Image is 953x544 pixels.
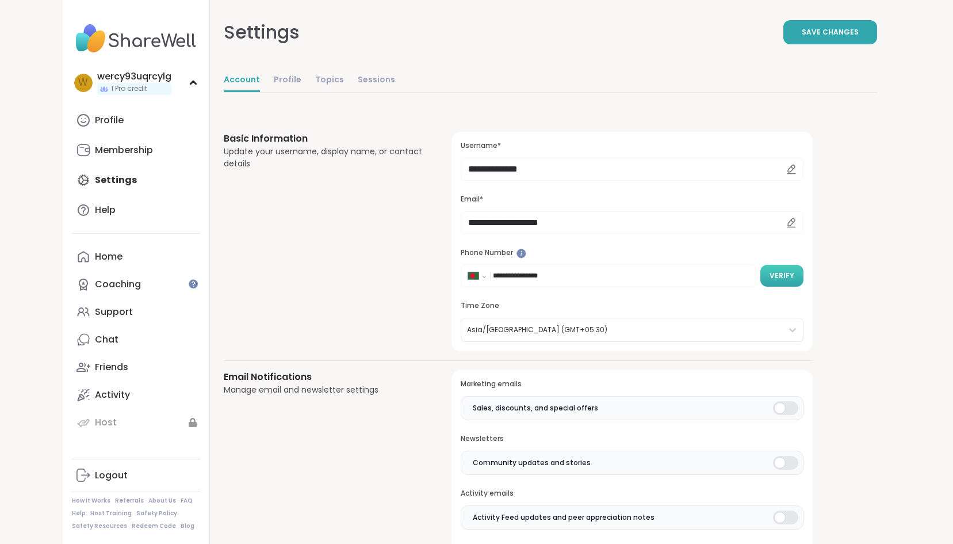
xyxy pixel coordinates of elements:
a: Sessions [358,69,395,92]
a: Support [72,298,200,326]
div: Host [95,416,117,429]
button: Verify [760,265,803,287]
div: Manage email and newsletter settings [224,384,424,396]
h3: Time Zone [461,301,803,311]
span: 1 Pro credit [111,84,147,94]
a: Logout [72,462,200,489]
a: Profile [72,106,200,134]
h3: Username* [461,141,803,151]
a: Host [72,409,200,436]
a: Membership [72,136,200,164]
span: w [78,75,88,90]
div: Support [95,306,133,318]
div: Update your username, display name, or contact details [224,146,424,170]
button: Save Changes [783,20,877,44]
span: Community updates and stories [473,458,591,468]
a: Help [72,196,200,224]
a: Blog [181,522,194,530]
a: Host Training [90,509,132,518]
h3: Phone Number [461,248,803,258]
a: Topics [315,69,344,92]
div: Home [95,250,123,263]
span: Sales, discounts, and special offers [473,403,598,413]
iframe: Spotlight [516,249,526,258]
div: Help [95,204,116,216]
h3: Basic Information [224,132,424,146]
a: Activity [72,381,200,409]
h3: Email* [461,195,803,204]
div: Logout [95,469,128,482]
div: Chat [95,333,118,346]
a: FAQ [181,497,193,505]
a: Chat [72,326,200,353]
h3: Activity emails [461,489,803,499]
span: Save Changes [802,27,859,37]
div: wercy93uqrcylg [97,70,171,83]
a: Safety Policy [136,509,177,518]
a: Referrals [115,497,144,505]
span: Verify [770,271,794,281]
a: Safety Resources [72,522,127,530]
a: Redeem Code [132,522,176,530]
div: Activity [95,389,130,401]
div: Friends [95,361,128,374]
div: Membership [95,144,153,157]
div: Coaching [95,278,141,291]
a: Account [224,69,260,92]
iframe: Spotlight [189,279,198,288]
a: How It Works [72,497,110,505]
img: ShareWell Nav Logo [72,18,200,59]
div: Settings [224,18,300,46]
a: Home [72,243,200,271]
a: Profile [274,69,301,92]
a: Help [72,509,86,518]
h3: Email Notifications [224,370,424,384]
a: Coaching [72,271,200,298]
h3: Marketing emails [461,379,803,389]
span: Activity Feed updates and peer appreciation notes [473,512,655,523]
div: Profile [95,114,124,127]
h3: Newsletters [461,434,803,444]
a: Friends [72,353,200,381]
a: About Us [148,497,176,505]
